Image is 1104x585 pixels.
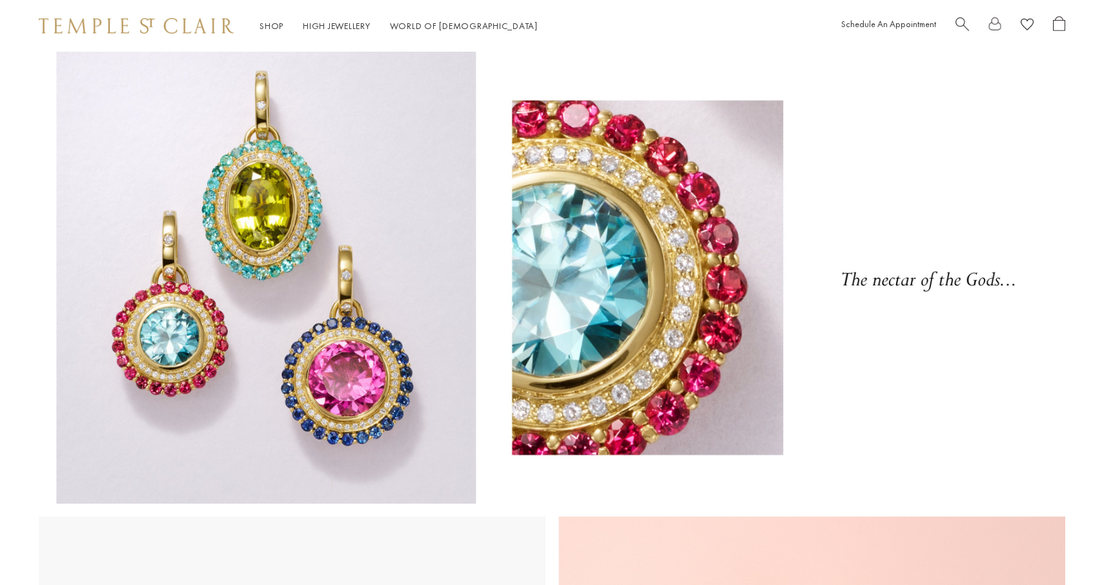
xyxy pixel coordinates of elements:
[260,18,538,34] nav: Main navigation
[303,20,371,32] a: High JewelleryHigh Jewellery
[1039,524,1091,572] iframe: Gorgias live chat messenger
[841,18,936,30] a: Schedule An Appointment
[1053,16,1065,36] a: Open Shopping Bag
[260,20,283,32] a: ShopShop
[1021,16,1034,36] a: View Wishlist
[390,20,538,32] a: World of [DEMOGRAPHIC_DATA]World of [DEMOGRAPHIC_DATA]
[39,18,234,34] img: Temple St. Clair
[956,16,969,36] a: Search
